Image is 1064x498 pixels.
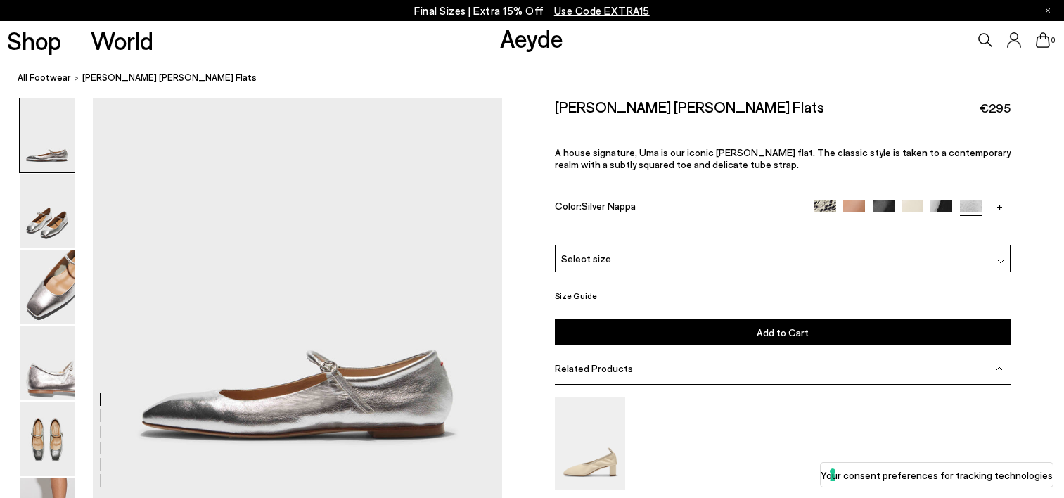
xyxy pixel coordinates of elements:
[821,468,1053,483] label: Your consent preferences for tracking technologies
[7,28,61,53] a: Shop
[20,326,75,400] img: Uma Mary-Jane Flats - Image 4
[20,98,75,172] img: Uma Mary-Jane Flats - Image 1
[561,251,611,266] span: Select size
[997,258,1004,265] img: svg%3E
[91,28,153,53] a: World
[555,397,625,490] img: Narissa Ruched Pumps
[414,2,650,20] p: Final Sizes | Extra 15% Off
[757,326,809,338] span: Add to Cart
[20,174,75,248] img: Uma Mary-Jane Flats - Image 2
[18,70,71,85] a: All Footwear
[554,4,650,17] span: Navigate to /collections/ss25-final-sizes
[555,98,824,115] h2: [PERSON_NAME] [PERSON_NAME] Flats
[82,70,257,85] span: [PERSON_NAME] [PERSON_NAME] Flats
[555,319,1011,345] button: Add to Cart
[18,59,1064,98] nav: breadcrumb
[555,287,597,305] button: Size Guide
[555,200,800,216] div: Color:
[555,146,1011,170] p: A house signature, Uma is our iconic [PERSON_NAME] flat. The classic style is taken to a contempo...
[555,362,633,374] span: Related Products
[821,463,1053,487] button: Your consent preferences for tracking technologies
[1050,37,1057,44] span: 0
[20,402,75,476] img: Uma Mary-Jane Flats - Image 5
[996,365,1003,372] img: svg%3E
[20,250,75,324] img: Uma Mary-Jane Flats - Image 3
[582,200,636,212] span: Silver Nappa
[980,99,1011,117] span: €295
[989,200,1011,212] a: +
[1036,32,1050,48] a: 0
[500,23,563,53] a: Aeyde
